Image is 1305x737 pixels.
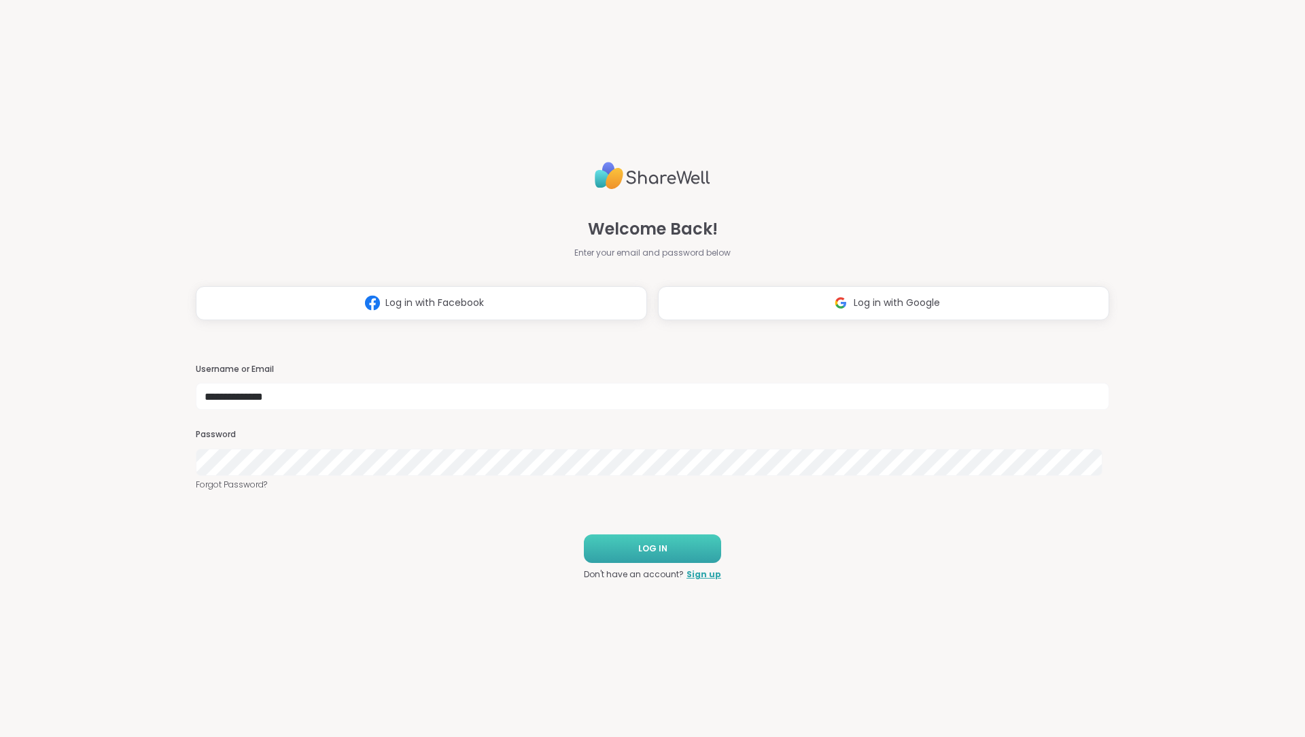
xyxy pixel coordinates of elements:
a: Forgot Password? [196,479,1109,491]
span: Enter your email and password below [574,247,731,259]
button: Log in with Google [658,286,1109,320]
img: ShareWell Logomark [828,290,854,315]
img: ShareWell Logo [595,156,710,195]
h3: Username or Email [196,364,1109,375]
span: Log in with Facebook [385,296,484,310]
span: Don't have an account? [584,568,684,581]
span: LOG IN [638,543,667,555]
button: LOG IN [584,534,721,563]
h3: Password [196,429,1109,441]
a: Sign up [686,568,721,581]
span: Welcome Back! [588,217,718,241]
img: ShareWell Logomark [360,290,385,315]
button: Log in with Facebook [196,286,647,320]
span: Log in with Google [854,296,940,310]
